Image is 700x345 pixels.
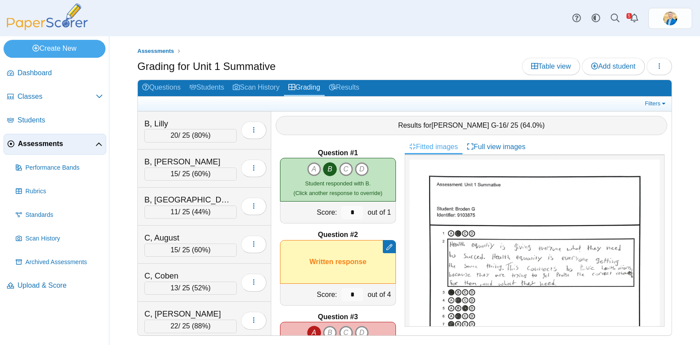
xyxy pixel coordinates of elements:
span: Dashboard [17,68,103,78]
div: out of 1 [365,202,395,223]
span: [PERSON_NAME] G [431,122,496,129]
i: A [307,162,321,176]
div: Score: [280,284,339,305]
a: Archived Assessments [12,252,106,273]
span: 20 [171,132,178,139]
span: 22 [171,322,178,330]
a: Filters [643,99,669,108]
a: Full view images [462,139,530,154]
a: ps.jrF02AmRZeRNgPWo [648,8,692,29]
i: C [339,162,353,176]
span: 15 [171,246,178,254]
div: C, [PERSON_NAME] [144,308,232,320]
div: B, [GEOGRAPHIC_DATA] [144,194,232,206]
i: B [323,162,337,176]
b: Question #2 [318,230,358,240]
div: out of 4 [365,284,395,305]
div: / 25 ( ) [144,206,237,219]
div: Score: [280,202,339,223]
span: Upload & Score [17,281,103,290]
div: / 25 ( ) [144,129,237,142]
b: Question #1 [318,148,358,158]
span: 13 [171,284,178,292]
a: Create New [3,40,105,57]
a: Grading [284,80,325,96]
a: Rubrics [12,181,106,202]
span: 11 [171,208,178,216]
span: Standards [25,211,103,220]
span: 16 [499,122,507,129]
span: Rubrics [25,187,103,196]
a: Standards [12,205,106,226]
a: Alerts [625,9,644,28]
a: Add student [582,58,644,75]
span: 60% [194,170,208,178]
a: Performance Bands [12,157,106,178]
div: Results for - / 25 ( ) [276,116,667,135]
div: / 25 ( ) [144,320,237,333]
i: B [323,326,337,340]
img: ps.jrF02AmRZeRNgPWo [663,11,677,25]
h1: Grading for Unit 1 Summative [137,59,276,74]
span: Students [17,115,103,125]
a: Students [3,110,106,131]
span: Classes [17,92,96,101]
a: Questions [138,80,185,96]
div: B, Lilly [144,118,232,129]
div: C, August [144,232,232,244]
a: Students [185,80,228,96]
a: Dashboard [3,63,106,84]
b: Question #3 [318,312,358,322]
i: A [307,326,321,340]
i: D [355,162,369,176]
span: Assessments [137,48,174,54]
a: Classes [3,87,106,108]
div: / 25 ( ) [144,282,237,295]
div: C, Coben [144,270,232,282]
a: Assessments [135,46,176,57]
span: 88% [194,322,208,330]
span: Student responded with B. [305,180,371,187]
i: C [339,326,353,340]
span: 80% [194,132,208,139]
a: Results [325,80,364,96]
i: D [355,326,369,340]
span: Archived Assessments [25,258,103,267]
span: 44% [194,208,208,216]
small: (Click another response to override) [294,180,382,196]
div: / 25 ( ) [144,244,237,257]
a: Assessments [3,134,106,155]
a: PaperScorer [3,24,91,31]
span: Travis McFarland [663,11,677,25]
span: Table view [531,63,571,70]
a: Scan History [12,228,106,249]
span: 64.0% [522,122,542,129]
span: Scan History [25,234,103,243]
div: B, [PERSON_NAME] [144,156,232,167]
a: Scan History [228,80,284,96]
span: Performance Bands [25,164,103,172]
a: Fitted images [405,139,462,154]
span: 52% [194,284,208,292]
span: 15 [171,170,178,178]
span: Assessments [18,139,95,149]
span: Add student [591,63,635,70]
img: PaperScorer [3,3,91,30]
div: / 25 ( ) [144,167,237,181]
a: Table view [522,58,580,75]
a: Upload & Score [3,275,106,296]
div: Written response [280,240,396,284]
span: 60% [194,246,208,254]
